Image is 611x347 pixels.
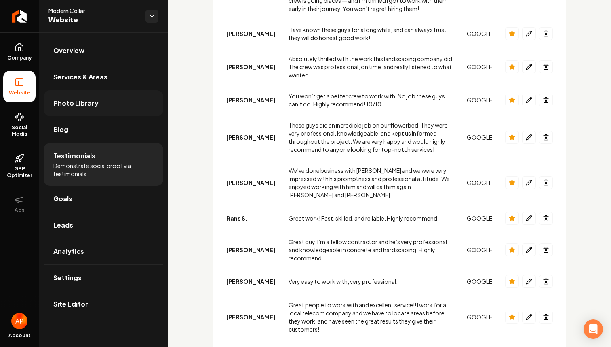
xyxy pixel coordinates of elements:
[53,46,84,55] span: Overview
[44,186,163,212] a: Goals
[44,212,163,238] a: Leads
[53,194,72,204] span: Goals
[48,6,139,15] span: Modern Collar
[48,15,139,26] span: Website
[226,96,276,104] div: [PERSON_NAME]
[226,277,276,285] div: [PERSON_NAME]
[226,313,276,321] div: [PERSON_NAME]
[226,30,276,38] div: [PERSON_NAME]
[44,90,163,116] a: Photo Library
[53,72,107,82] span: Services & Areas
[53,220,73,230] span: Leads
[53,98,99,108] span: Photo Library
[53,125,68,134] span: Blog
[289,277,454,285] div: Very easy to work with, very professional.
[3,166,36,179] span: GBP Optimizer
[467,179,492,187] div: GOOGLE
[3,188,36,220] button: Ads
[289,26,454,42] div: Have known these guys for a long while, and can always trust they will do honest good work!
[289,55,454,79] div: Absolutely thrilled with the work this landscaping company did! The crew was professional, on tim...
[289,238,454,262] div: Great guy, I’m a fellow contractor and he’s very professional and knowledgeable in concrete and h...
[3,36,36,68] a: Company
[12,10,27,23] img: Rebolt Logo
[226,214,276,222] div: Rans S.
[53,299,88,309] span: Site Editor
[467,313,492,321] div: GOOGLE
[226,179,276,187] div: [PERSON_NAME]
[584,319,603,339] div: Open Intercom Messenger
[289,166,454,199] div: We’ve done business with [PERSON_NAME] and we were very impressed with his promptness and profess...
[467,133,492,141] div: GOOGLE
[11,313,27,329] img: Adler Pierson
[11,207,28,213] span: Ads
[44,64,163,90] a: Services & Areas
[53,162,154,178] span: Demonstrate social proof via testimonials.
[467,30,492,38] div: GOOGLE
[467,214,492,222] div: GOOGLE
[289,214,454,222] div: Great work! Fast, skilled, and reliable. Highly recommend!
[44,238,163,264] a: Analytics
[44,291,163,317] a: Site Editor
[44,38,163,64] a: Overview
[467,277,492,285] div: GOOGLE
[53,247,84,256] span: Analytics
[467,96,492,104] div: GOOGLE
[289,121,454,153] div: These guys did an incredible job on our flowerbed! They were very professional, knowledgeable, an...
[4,55,35,61] span: Company
[226,63,276,71] div: [PERSON_NAME]
[11,313,27,329] button: Open user button
[8,332,31,339] span: Account
[44,265,163,291] a: Settings
[3,147,36,185] a: GBP Optimizer
[44,117,163,143] a: Blog
[467,63,492,71] div: GOOGLE
[289,301,454,333] div: Great people to work with and excellent service!! I work for a local telecom company and we have ...
[53,151,95,161] span: Testimonials
[289,92,454,108] div: You won’t get a better crew to work with. No job these guys can’t do. Highly recommend! 10/10
[467,246,492,254] div: GOOGLE
[226,133,276,141] div: [PERSON_NAME]
[53,273,82,283] span: Settings
[226,246,276,254] div: [PERSON_NAME]
[6,89,34,96] span: Website
[3,106,36,144] a: Social Media
[3,124,36,137] span: Social Media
